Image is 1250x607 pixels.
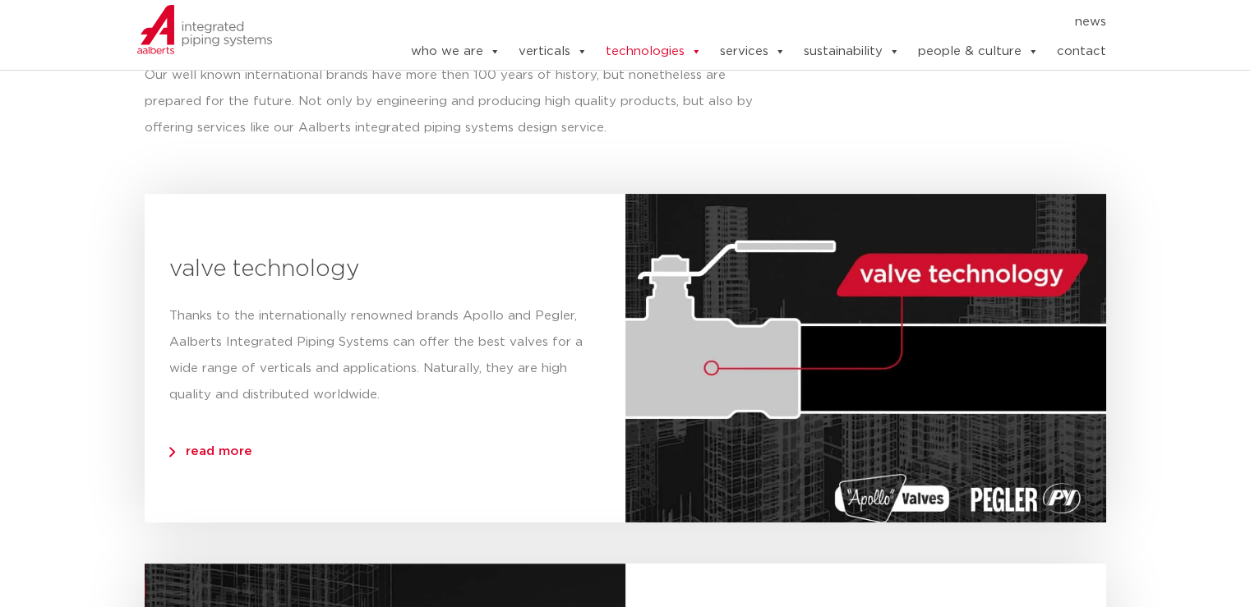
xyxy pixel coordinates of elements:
[145,62,770,141] p: Our well known international brands have more then 100 years of history, but nonetheless are prep...
[518,35,587,68] a: verticals
[1074,9,1105,35] a: news
[1056,35,1105,68] a: contact
[410,35,500,68] a: who we are
[917,35,1038,68] a: people & culture
[719,35,785,68] a: services
[169,303,601,408] p: Thanks to the internationally renowned brands Apollo and Pegler, Aalberts Integrated Piping Syste...
[169,252,601,287] h3: valve technology
[169,445,252,458] span: read more
[360,9,1106,35] nav: Menu
[605,35,701,68] a: technologies
[803,35,899,68] a: sustainability
[169,437,277,458] a: read more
